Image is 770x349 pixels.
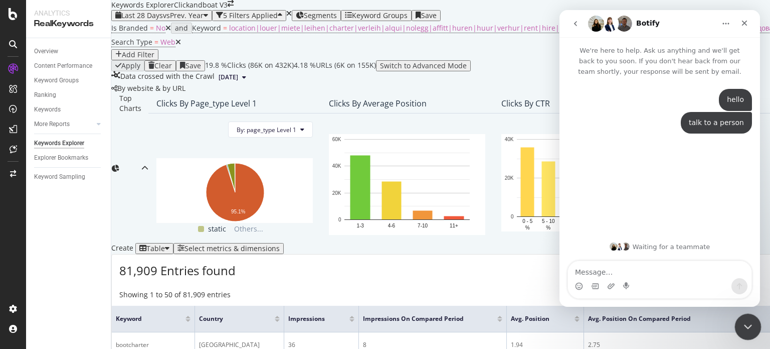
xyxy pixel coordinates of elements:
button: By: page_type Level 1 [228,122,313,138]
div: Switch to Advanced Mode [380,62,467,70]
span: vs Prev. Year [163,11,204,20]
span: = [223,23,227,33]
div: Explorer Bookmarks [34,153,88,163]
button: Table [135,243,173,254]
div: Data crossed with the Crawl [120,71,215,83]
div: Table [146,245,165,253]
text: % [525,225,530,230]
text: 0 - 5 [522,218,532,224]
button: Clear [144,60,176,71]
span: Last 28 Days [121,11,163,20]
div: times [286,10,292,17]
button: [DATE] [215,71,250,83]
span: = [150,23,154,33]
button: Last 28 DaysvsPrev. Year [111,10,212,21]
button: 5 Filters Applied [212,10,286,21]
svg: A chart. [501,134,658,231]
div: Apply [121,62,140,70]
span: Avg. Position [511,314,559,323]
div: Content Performance [34,61,92,71]
span: Country [199,314,260,323]
text: 5 - 10 [542,218,555,224]
text: 0 [511,214,514,219]
a: Keyword Sampling [34,172,104,182]
div: More Reports [34,119,70,130]
a: Ranking [34,90,104,100]
svg: A chart. [156,158,313,223]
text: 4-6 [388,223,396,228]
div: Save [421,12,437,20]
div: Ranking [34,90,56,100]
a: More Reports [34,119,94,130]
div: Top Charts [119,93,141,243]
span: By: page_type Level 1 [237,126,296,134]
div: and [175,24,188,32]
div: Overview [34,46,58,57]
div: Select metrics & dimensions [184,245,280,253]
a: Content Performance [34,61,104,71]
a: Overview [34,46,104,57]
a: Keywords Explorer [34,138,104,149]
text: 20K [505,175,514,181]
svg: A chart. [329,134,485,235]
button: Keyword Groups [341,10,412,21]
div: Analytics [34,8,103,18]
button: Select metrics & dimensions [173,243,284,254]
button: Save [412,10,441,21]
span: 81,909 Entries found [119,262,236,279]
button: Apply [111,60,144,71]
div: legacy label [111,83,185,93]
span: No [156,23,165,33]
text: 7-10 [418,223,428,228]
button: Save [176,60,205,71]
iframe: Intercom live chat [559,10,760,307]
div: Clicks By Average Position [329,98,427,108]
text: 1-3 [356,223,364,228]
a: Keywords [34,104,104,115]
span: By website & by URL [117,83,185,93]
text: 60K [332,137,341,142]
div: Keywords [34,104,61,115]
span: Keyword [192,23,221,33]
div: Clear [154,62,172,70]
div: Keyword Groups [34,75,79,86]
button: Add Filter [111,49,158,60]
a: Explorer Bookmarks [34,153,104,163]
button: Switch to Advanced Mode [376,60,471,71]
text: 20K [332,190,341,196]
span: Others... [230,223,267,235]
span: Keyword [116,314,170,323]
div: Clicks By page_type Level 1 [156,98,257,108]
div: Keyword Sampling [34,172,85,182]
text: 40K [332,164,341,169]
span: Search Type [111,37,152,47]
div: 19.8 % Clicks ( 86K on 432K ) [205,60,294,71]
iframe: Intercom live chat [735,314,761,340]
button: Segments [292,10,341,21]
div: Showing 1 to 50 of 81,909 entries [119,290,231,301]
span: static [208,223,226,235]
div: 5 Filters Applied [223,12,278,20]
